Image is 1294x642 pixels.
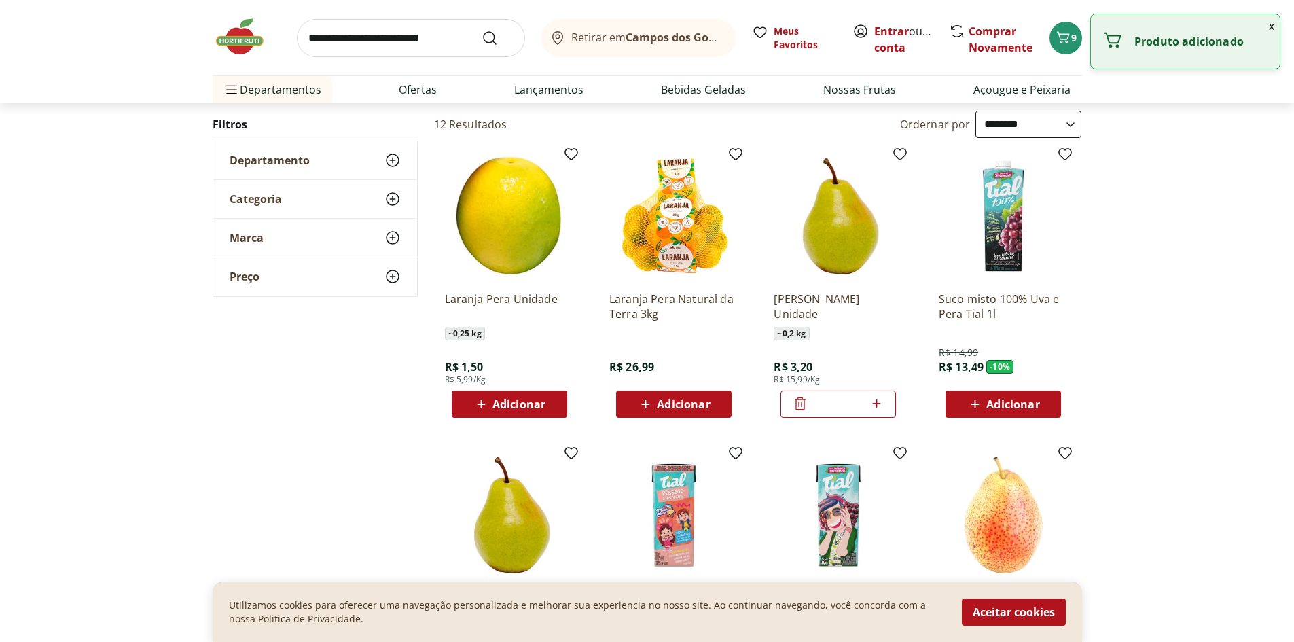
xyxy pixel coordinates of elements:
[445,359,484,374] span: R$ 1,50
[445,327,485,340] span: ~ 0,25 kg
[823,82,896,98] a: Nossas Frutas
[229,599,946,626] p: Utilizamos cookies para oferecer uma navegação personalizada e melhorar sua experiencia no nosso ...
[445,450,574,579] img: Pera Portuguesa Unidade
[609,450,738,579] img: Suco misto 100% Pêssego e Pera Kids Tial 200ml
[297,19,525,57] input: search
[223,73,240,106] button: Menu
[399,82,437,98] a: Ofertas
[874,23,935,56] span: ou
[939,359,984,374] span: R$ 13,49
[616,391,732,418] button: Adicionar
[774,450,903,579] img: Suco misto 100% Uva e Pera Kids Tial 200ml
[213,16,281,57] img: Hortifruti
[969,24,1032,55] a: Comprar Novamente
[661,82,746,98] a: Bebidas Geladas
[609,151,738,281] img: Laranja Pera Natural da Terra 3kg
[986,399,1039,410] span: Adicionar
[609,291,738,321] a: Laranja Pera Natural da Terra 3kg
[213,257,417,296] button: Preço
[946,391,1061,418] button: Adicionar
[774,359,812,374] span: R$ 3,20
[657,399,710,410] span: Adicionar
[962,599,1066,626] button: Aceitar cookies
[752,24,836,52] a: Meus Favoritos
[445,291,574,321] a: Laranja Pera Unidade
[986,360,1013,374] span: - 10 %
[571,31,721,43] span: Retirar em
[213,141,417,179] button: Departamento
[774,374,820,385] span: R$ 15,99/Kg
[230,231,264,245] span: Marca
[213,180,417,218] button: Categoria
[900,117,971,132] label: Ordernar por
[609,359,654,374] span: R$ 26,99
[774,151,903,281] img: Pera Williams Unidade
[626,30,872,45] b: Campos dos Goytacazes/[GEOGRAPHIC_DATA]
[482,30,514,46] button: Submit Search
[874,24,949,55] a: Criar conta
[541,19,736,57] button: Retirar emCampos dos Goytacazes/[GEOGRAPHIC_DATA]
[434,117,507,132] h2: 12 Resultados
[223,73,321,106] span: Departamentos
[973,82,1071,98] a: Açougue e Peixaria
[1134,35,1269,48] p: Produto adicionado
[1049,22,1082,54] button: Carrinho
[452,391,567,418] button: Adicionar
[874,24,909,39] a: Entrar
[213,111,418,138] h2: Filtros
[492,399,545,410] span: Adicionar
[213,219,417,257] button: Marca
[230,270,259,283] span: Preço
[774,327,809,340] span: ~ 0,2 kg
[939,346,978,359] span: R$ 14,99
[939,291,1068,321] a: Suco misto 100% Uva e Pera Tial 1l
[1071,31,1077,44] span: 9
[445,374,486,385] span: R$ 5,99/Kg
[230,154,310,167] span: Departamento
[939,450,1068,579] img: Pêra Forelle - 1 Unidade
[939,151,1068,281] img: Suco misto 100% Uva e Pera Tial 1l
[774,291,903,321] a: [PERSON_NAME] Unidade
[1263,14,1280,37] button: Fechar notificação
[230,192,282,206] span: Categoria
[774,24,836,52] span: Meus Favoritos
[445,151,574,281] img: Laranja Pera Unidade
[514,82,583,98] a: Lançamentos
